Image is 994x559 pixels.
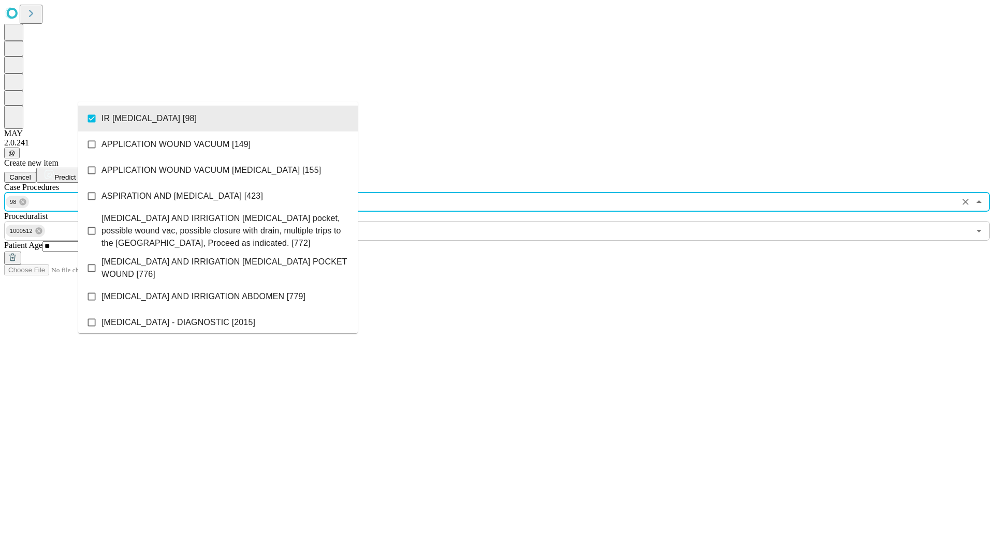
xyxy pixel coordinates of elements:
[101,190,263,202] span: ASPIRATION AND [MEDICAL_DATA] [423]
[4,138,990,148] div: 2.0.241
[6,196,29,208] div: 98
[4,129,990,138] div: MAY
[8,149,16,157] span: @
[36,168,84,183] button: Predict
[54,173,76,181] span: Predict
[4,212,48,220] span: Proceduralist
[101,138,251,151] span: APPLICATION WOUND VACUUM [149]
[6,196,21,208] span: 98
[958,195,973,209] button: Clear
[4,158,59,167] span: Create new item
[101,212,349,249] span: [MEDICAL_DATA] AND IRRIGATION [MEDICAL_DATA] pocket, possible wound vac, possible closure with dr...
[4,241,42,249] span: Patient Age
[101,316,255,329] span: [MEDICAL_DATA] - DIAGNOSTIC [2015]
[972,195,986,209] button: Close
[9,173,31,181] span: Cancel
[6,225,37,237] span: 1000512
[4,183,59,192] span: Scheduled Procedure
[6,225,45,237] div: 1000512
[4,172,36,183] button: Cancel
[101,112,197,125] span: IR [MEDICAL_DATA] [98]
[101,164,321,176] span: APPLICATION WOUND VACUUM [MEDICAL_DATA] [155]
[972,224,986,238] button: Open
[101,256,349,281] span: [MEDICAL_DATA] AND IRRIGATION [MEDICAL_DATA] POCKET WOUND [776]
[4,148,20,158] button: @
[101,290,305,303] span: [MEDICAL_DATA] AND IRRIGATION ABDOMEN [779]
